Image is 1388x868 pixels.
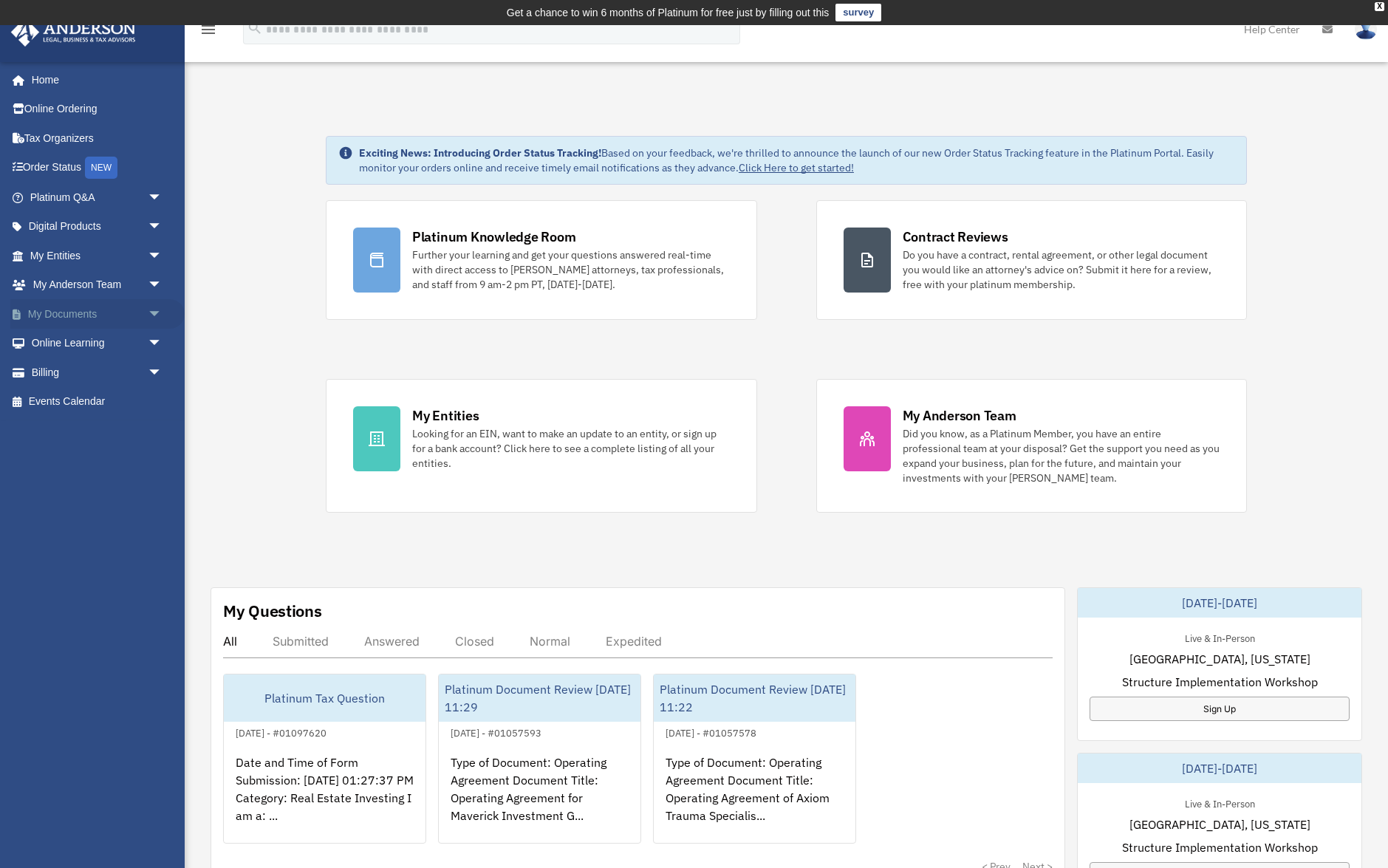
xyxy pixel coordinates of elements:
div: [DATE] - #01057578 [654,724,768,739]
a: survey [835,4,881,21]
div: Normal [530,634,570,649]
a: My Entities Looking for an EIN, want to make an update to an entity, or sign up for a bank accoun... [326,379,757,513]
img: User Pic [1355,18,1377,40]
div: Platinum Knowledge Room [412,228,576,246]
a: My Anderson Team Did you know, as a Platinum Member, you have an entire professional team at your... [816,379,1248,513]
div: NEW [85,157,117,179]
div: Type of Document: Operating Agreement Document Title: Operating Agreement for Maverick Investment... [439,742,640,857]
span: Structure Implementation Workshop [1122,673,1318,691]
a: Tax Organizers [10,123,185,153]
div: close [1375,2,1384,11]
div: Live & In-Person [1173,629,1267,645]
a: Contract Reviews Do you have a contract, rental agreement, or other legal document you would like... [816,200,1248,320]
div: Platinum Document Review [DATE] 11:22 [654,674,855,722]
a: My Anderson Teamarrow_drop_down [10,270,185,300]
div: Answered [364,634,420,649]
div: My Entities [412,406,479,425]
img: Anderson Advisors Platinum Portal [7,18,140,47]
a: Platinum Document Review [DATE] 11:29[DATE] - #01057593Type of Document: Operating Agreement Docu... [438,674,641,844]
div: Live & In-Person [1173,795,1267,810]
div: Date and Time of Form Submission: [DATE] 01:27:37 PM Category: Real Estate Investing I am a: ... [224,742,425,857]
a: Events Calendar [10,387,185,417]
div: Did you know, as a Platinum Member, you have an entire professional team at your disposal? Get th... [903,426,1220,485]
a: Digital Productsarrow_drop_down [10,212,185,242]
div: My Questions [223,600,322,622]
span: arrow_drop_down [148,358,177,388]
a: Online Learningarrow_drop_down [10,329,185,358]
div: Get a chance to win 6 months of Platinum for free just by filling out this [507,4,830,21]
div: [DATE] - #01057593 [439,724,553,739]
span: arrow_drop_down [148,270,177,301]
a: My Documentsarrow_drop_down [10,299,185,329]
span: arrow_drop_down [148,241,177,271]
a: Home [10,65,177,95]
div: Contract Reviews [903,228,1008,246]
div: Platinum Document Review [DATE] 11:29 [439,674,640,722]
a: Platinum Tax Question[DATE] - #01097620Date and Time of Form Submission: [DATE] 01:27:37 PM Categ... [223,674,426,844]
a: Online Ordering [10,95,185,124]
div: All [223,634,237,649]
div: Closed [455,634,494,649]
div: Further your learning and get your questions answered real-time with direct access to [PERSON_NAM... [412,247,730,292]
strong: Exciting News: Introducing Order Status Tracking! [359,146,601,160]
div: Based on your feedback, we're thrilled to announce the launch of our new Order Status Tracking fe... [359,146,1234,175]
a: Billingarrow_drop_down [10,358,185,387]
a: Platinum Knowledge Room Further your learning and get your questions answered real-time with dire... [326,200,757,320]
a: Platinum Q&Aarrow_drop_down [10,182,185,212]
span: arrow_drop_down [148,329,177,359]
a: My Entitiesarrow_drop_down [10,241,185,270]
i: search [247,20,263,36]
div: [DATE]-[DATE] [1078,588,1361,618]
div: Platinum Tax Question [224,674,425,722]
span: [GEOGRAPHIC_DATA], [US_STATE] [1129,650,1310,668]
a: Order StatusNEW [10,153,185,183]
div: Submitted [273,634,329,649]
span: arrow_drop_down [148,299,177,329]
span: arrow_drop_down [148,212,177,242]
div: [DATE]-[DATE] [1078,753,1361,783]
a: Click Here to get started! [739,161,854,174]
a: Platinum Document Review [DATE] 11:22[DATE] - #01057578Type of Document: Operating Agreement Docu... [653,674,856,844]
div: Do you have a contract, rental agreement, or other legal document you would like an attorney's ad... [903,247,1220,292]
span: arrow_drop_down [148,182,177,213]
span: Structure Implementation Workshop [1122,838,1318,856]
a: menu [199,26,217,38]
div: Type of Document: Operating Agreement Document Title: Operating Agreement of Axiom Trauma Special... [654,742,855,857]
div: [DATE] - #01097620 [224,724,338,739]
span: [GEOGRAPHIC_DATA], [US_STATE] [1129,816,1310,833]
i: menu [199,21,217,38]
div: Looking for an EIN, want to make an update to an entity, or sign up for a bank account? Click her... [412,426,730,471]
a: Sign Up [1090,697,1350,721]
div: Expedited [606,634,662,649]
div: My Anderson Team [903,406,1016,425]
